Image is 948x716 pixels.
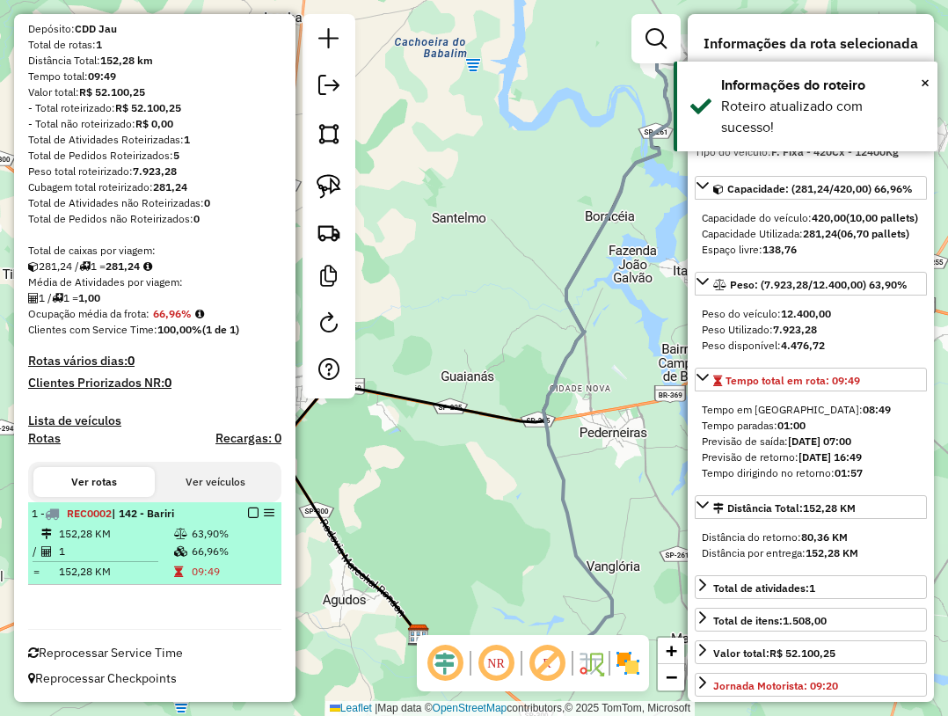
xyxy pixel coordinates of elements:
[88,69,116,83] strong: 09:49
[658,664,684,690] a: Zoom out
[28,323,157,336] span: Clientes com Service Time:
[153,307,192,320] strong: 66,96%
[311,259,346,298] a: Criar modelo
[28,413,281,428] h4: Lista de veículos
[193,212,200,225] strong: 0
[702,530,920,545] div: Distância do retorno:
[863,403,891,416] strong: 08:49
[721,75,924,96] div: Informações do roteiro
[28,376,281,391] h4: Clientes Priorizados NR:
[58,563,173,581] td: 152,28 KM
[695,575,927,599] a: Total de atividades:1
[702,449,920,465] div: Previsão de retorno:
[638,21,674,56] a: Exibir filtros
[837,227,909,240] strong: (06,70 pallets)
[191,543,274,560] td: 66,96%
[58,543,173,560] td: 1
[204,196,210,209] strong: 0
[28,354,281,369] h4: Rotas vários dias:
[695,495,927,519] a: Distância Total:152,28 KM
[28,274,281,290] div: Média de Atividades por viagem:
[112,507,174,520] span: | 142 - Bariri
[726,374,860,387] span: Tempo total em rota: 09:49
[695,395,927,488] div: Tempo total em rota: 09:49
[658,638,684,664] a: Zoom in
[32,543,40,560] td: /
[713,613,827,629] div: Total de itens:
[702,226,920,242] div: Capacidade Utilizada:
[311,21,346,61] a: Nova sessão e pesquisa
[174,546,187,557] i: % de utilização da cubagem
[32,507,174,520] span: 1 -
[695,35,927,52] h4: Informações da rota selecionada
[695,640,927,664] a: Valor total:R$ 52.100,25
[769,647,835,660] strong: R$ 52.100,25
[264,508,274,518] em: Opções
[702,402,920,418] div: Tempo em [GEOGRAPHIC_DATA]:
[173,149,179,162] strong: 5
[330,702,372,714] a: Leaflet
[702,210,920,226] div: Capacidade do veículo:
[96,38,102,51] strong: 1
[191,563,274,581] td: 09:49
[702,242,920,258] div: Espaço livre:
[781,307,831,320] strong: 12.400,00
[28,100,281,116] div: - Total roteirizado:
[809,581,815,595] strong: 1
[78,291,100,304] strong: 1,00
[310,213,348,252] a: Criar rota
[28,670,177,686] span: Reprocessar Checkpoints
[28,37,281,53] div: Total de rotas:
[317,174,341,199] img: Selecionar atividades - laço
[317,220,341,245] img: Criar rota
[695,368,927,391] a: Tempo total em rota: 09:49
[191,525,274,543] td: 63,90%
[317,121,341,146] img: Selecionar atividades - polígono
[28,164,281,179] div: Peso total roteirizado:
[713,646,835,661] div: Valor total:
[143,261,152,272] i: Meta Caixas/viagem: 237,10 Diferença: 44,14
[135,117,173,130] strong: R$ 0,00
[666,666,677,688] span: −
[721,96,924,138] div: Roteiro atualizado com sucesso!
[28,53,281,69] div: Distância Total:
[164,375,171,391] strong: 0
[695,608,927,632] a: Total de itens:1.508,00
[806,546,858,559] strong: 152,28 KM
[375,702,377,714] span: |
[52,293,63,303] i: Total de rotas
[799,450,862,464] strong: [DATE] 16:49
[702,418,920,434] div: Tempo paradas:
[695,203,927,265] div: Capacidade: (281,24/420,00) 66,96%
[783,614,827,627] strong: 1.508,00
[128,353,135,369] strong: 0
[106,259,140,273] strong: 281,24
[115,101,181,114] strong: R$ 52.100,25
[433,702,507,714] a: OpenStreetMap
[28,645,183,661] span: Reprocessar Service Time
[846,211,918,224] strong: (10,00 pallets)
[28,211,281,227] div: Total de Pedidos não Roteirizados:
[921,73,930,92] span: ×
[666,639,677,661] span: +
[28,179,281,195] div: Cubagem total roteirizado:
[28,431,61,446] a: Rotas
[424,642,466,684] span: Ocultar deslocamento
[713,581,815,595] span: Total de atividades:
[577,649,605,677] img: Fluxo de ruas
[702,434,920,449] div: Previsão de saída:
[702,338,920,354] div: Peso disponível:
[921,69,930,96] button: Close
[28,116,281,132] div: - Total não roteirizado:
[28,261,39,272] i: Cubagem total roteirizado
[155,467,276,497] button: Ver veículos
[174,529,187,539] i: % de utilização do peso
[727,182,913,195] span: Capacidade: (281,24/420,00) 66,96%
[41,546,52,557] i: Total de Atividades
[79,261,91,272] i: Total de rotas
[781,339,825,352] strong: 4.476,72
[28,243,281,259] div: Total de caixas por viagem:
[812,211,846,224] strong: 420,00
[28,132,281,148] div: Total de Atividades Roteirizadas:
